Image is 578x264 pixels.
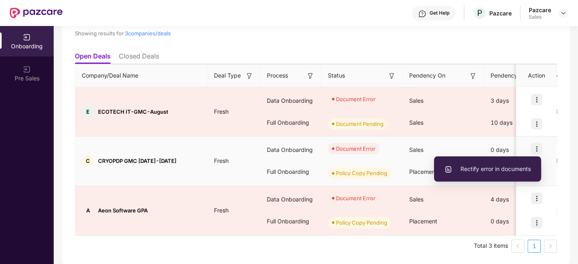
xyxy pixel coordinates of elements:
img: svg+xml;base64,PHN2ZyB3aWR0aD0iMTYiIGhlaWdodD0iMTYiIHZpZXdCb3g9IjAgMCAxNiAxNiIgZmlsbD0ibm9uZSIgeG... [245,72,253,80]
span: Fresh [207,207,235,214]
img: icon [531,193,542,204]
span: Sales [409,146,423,153]
img: svg+xml;base64,PHN2ZyB3aWR0aD0iMTYiIGhlaWdodD0iMTYiIHZpZXdCb3g9IjAgMCAxNiAxNiIgZmlsbD0ibm9uZSIgeG... [469,72,477,80]
img: New Pazcare Logo [10,8,63,18]
span: CRYOPDP GMC [DATE]-[DATE] [98,158,177,164]
div: A [82,204,94,216]
div: Document Error [336,145,375,153]
div: Data Onboarding [260,188,321,210]
li: Closed Deals [119,52,159,64]
img: svg+xml;base64,PHN2ZyBpZD0iVXBsb2FkX0xvZ3MiIGRhdGEtbmFtZT0iVXBsb2FkIExvZ3MiIHhtbG5zPSJodHRwOi8vd3... [444,165,452,173]
span: 3 companies/deals [125,30,171,37]
span: Fresh [207,157,235,164]
span: P [477,8,482,18]
div: Data Onboarding [260,139,321,161]
span: Process [267,71,288,80]
div: Document Error [336,95,375,103]
div: Full Onboarding [260,210,321,232]
span: ECOTECH IT-GMC-August [98,108,168,115]
span: Sales [409,97,423,104]
span: Deal Type [214,71,241,80]
div: Policy Copy Pending [336,169,387,177]
li: Open Deals [75,52,111,64]
div: Policy Copy Pending [336,219,387,227]
div: 0 days [484,210,545,232]
span: Placement [409,168,437,175]
div: Showing results for [75,30,390,37]
span: Pendency On [409,71,445,80]
div: Sales [529,14,551,20]
span: Sales [409,196,423,203]
button: left [511,240,524,253]
img: icon [531,143,542,154]
div: 0 days [484,139,545,161]
li: Previous Page [511,240,524,253]
th: Pendency [484,65,545,87]
img: svg+xml;base64,PHN2ZyBpZD0iRHJvcGRvd24tMzJ4MzIiIHhtbG5zPSJodHRwOi8vd3d3LnczLm9yZy8yMDAwL3N2ZyIgd2... [560,10,567,16]
img: svg+xml;base64,PHN2ZyBpZD0iSGVscC0zMngzMiIgeG1sbnM9Imh0dHA6Ly93d3cudzMub3JnLzIwMDAvc3ZnIiB3aWR0aD... [418,10,426,18]
li: 1 [528,240,541,253]
span: Pendency [491,71,532,80]
img: icon [531,94,542,105]
div: Full Onboarding [260,161,321,183]
li: Next Page [544,240,557,253]
button: right [544,240,557,253]
div: 10 days [484,112,545,134]
span: Aeon Software GPA [98,207,148,214]
li: Total 3 items [474,240,508,253]
div: C [82,155,94,167]
th: Action [516,65,557,87]
th: Company/Deal Name [75,65,207,87]
div: Document Error [336,194,375,202]
img: svg+xml;base64,PHN2ZyB3aWR0aD0iMjAiIGhlaWdodD0iMjAiIHZpZXdCb3g9IjAgMCAyMCAyMCIgZmlsbD0ibm9uZSIgeG... [23,65,31,74]
div: Pazcare [529,6,551,14]
div: E [82,106,94,118]
div: 3 days [484,90,545,112]
span: Fresh [207,108,235,115]
img: svg+xml;base64,PHN2ZyB3aWR0aD0iMjAiIGhlaWdodD0iMjAiIHZpZXdCb3g9IjAgMCAyMCAyMCIgZmlsbD0ibm9uZSIgeG... [23,33,31,41]
img: icon [531,217,542,228]
div: Document Pending [336,120,384,128]
div: Full Onboarding [260,112,321,134]
img: svg+xml;base64,PHN2ZyB3aWR0aD0iMTYiIGhlaWdodD0iMTYiIHZpZXdCb3g9IjAgMCAxNiAxNiIgZmlsbD0ibm9uZSIgeG... [306,72,314,80]
span: Sales [409,119,423,126]
div: Data Onboarding [260,90,321,112]
div: Get Help [430,10,449,16]
span: right [548,244,553,249]
div: 4 days [484,188,545,210]
img: icon [531,118,542,130]
a: 1 [528,240,540,252]
span: Placement [409,218,437,225]
img: svg+xml;base64,PHN2ZyB3aWR0aD0iMTYiIGhlaWdodD0iMTYiIHZpZXdCb3g9IjAgMCAxNiAxNiIgZmlsbD0ibm9uZSIgeG... [388,72,396,80]
span: Status [328,71,345,80]
span: Rectify error in documents [444,164,531,173]
div: Pazcare [489,9,512,17]
span: left [515,244,520,249]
